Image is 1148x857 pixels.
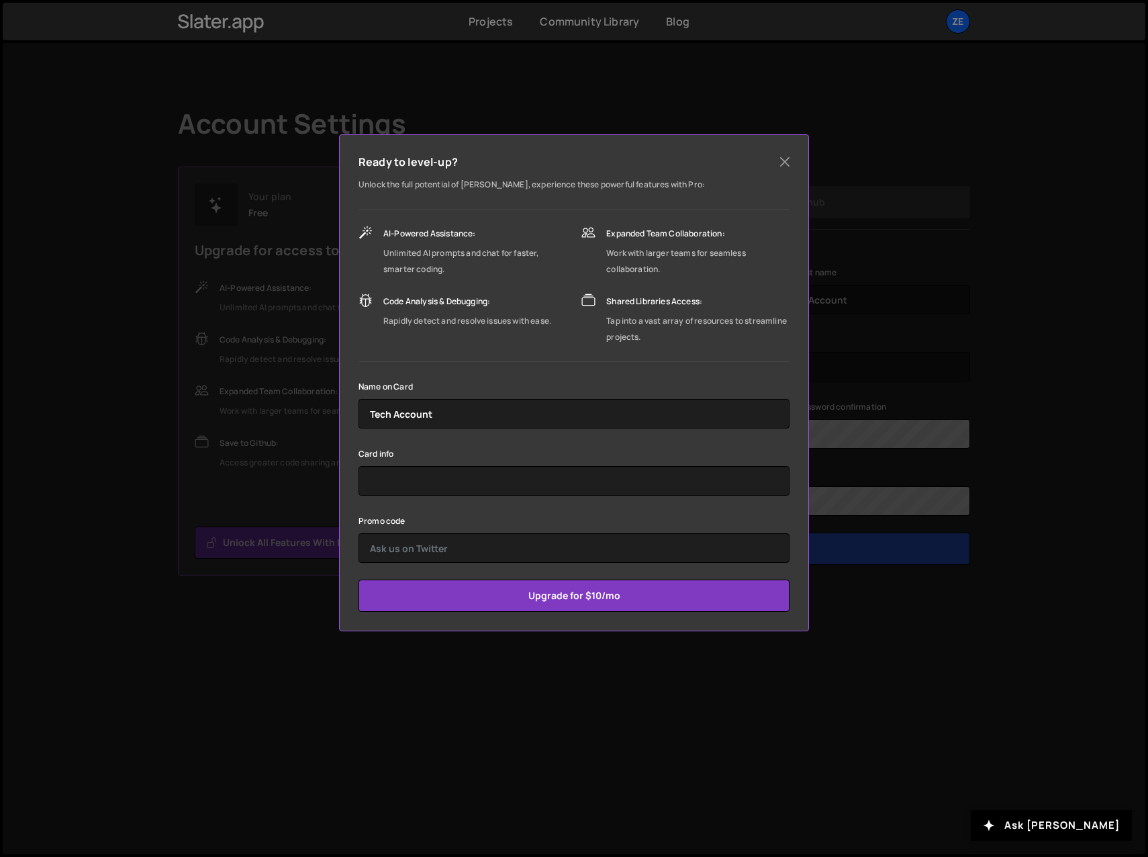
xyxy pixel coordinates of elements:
p: Unlock the full potential of [PERSON_NAME], experience these powerful features with Pro: [358,177,790,193]
div: Tap into a vast array of resources to streamline projects. [606,313,790,345]
div: Unlimited AI prompts and chat for faster, smarter coding. [383,245,568,277]
div: Rapidly detect and resolve issues with ease. [383,313,551,329]
input: Ask us on Twitter [358,533,790,563]
button: Ask [PERSON_NAME] [971,810,1132,841]
div: Code Analysis & Debugging: [383,294,551,310]
iframe: Secure card payment input frame [370,466,778,496]
label: Card info [358,447,393,461]
input: Kelly Slater [358,399,790,428]
button: Close [775,152,795,172]
label: Name on Card [358,380,413,394]
label: Promo code [358,514,405,528]
div: AI-Powered Assistance: [383,226,568,242]
input: Upgrade for $10/mo [358,580,790,612]
div: Shared Libraries Access: [606,294,790,310]
div: Expanded Team Collaboration: [606,226,790,242]
h5: Ready to level-up? [358,154,458,170]
div: Work with larger teams for seamless collaboration. [606,245,790,277]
